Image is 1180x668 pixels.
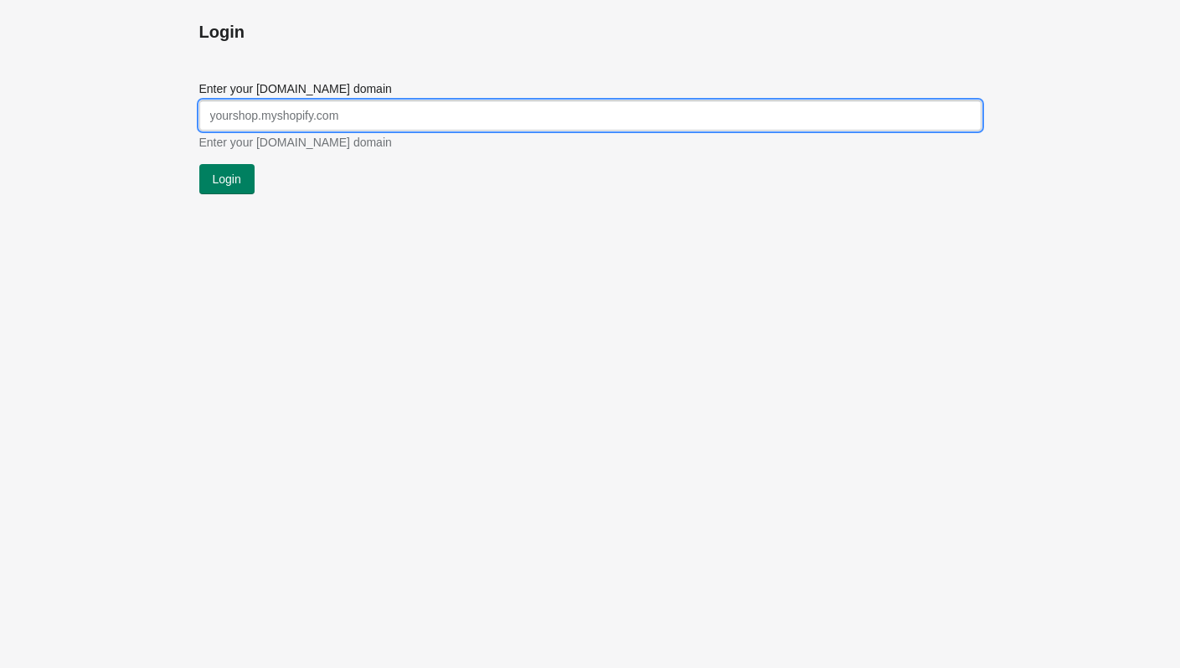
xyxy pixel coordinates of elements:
label: Enter your [DOMAIN_NAME] domain [199,80,392,97]
button: Login [199,164,255,194]
span: Enter your [DOMAIN_NAME] domain [199,136,392,149]
h1: Login [199,20,982,44]
span: Login [213,172,241,186]
input: yourshop.myshopify.com [199,100,982,131]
